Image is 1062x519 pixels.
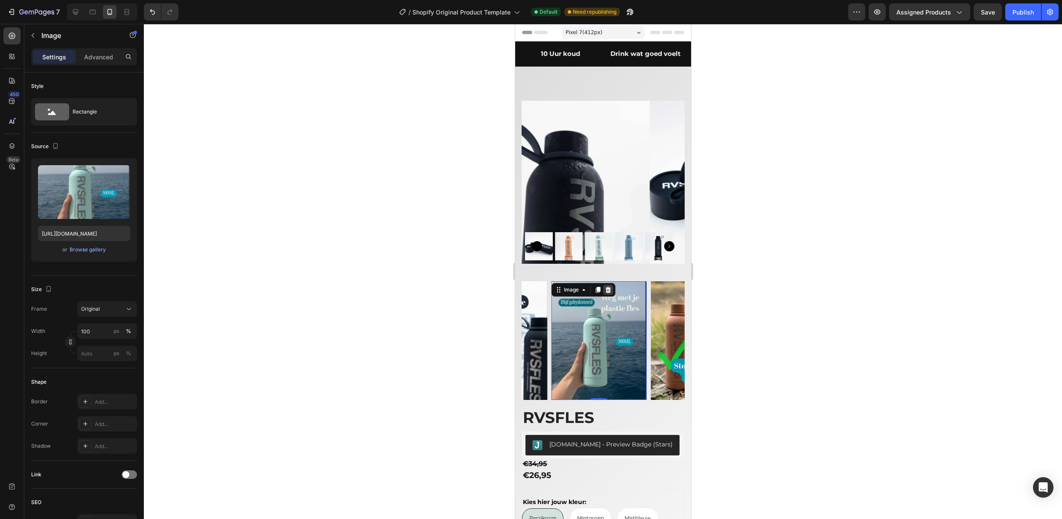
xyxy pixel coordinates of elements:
[31,471,41,478] div: Link
[77,301,137,317] button: Original
[144,3,178,20] div: Undo/Redo
[31,378,47,386] div: Shape
[31,327,45,335] label: Width
[31,141,61,152] div: Source
[1012,8,1034,17] div: Publish
[1033,477,1053,498] div: Open Intercom Messenger
[95,420,135,428] div: Add...
[412,8,511,17] span: Shopify Original Product Template
[38,226,130,241] input: https://example.com/image.jpg
[540,8,557,16] span: Default
[126,327,131,335] div: %
[8,91,20,98] div: 450
[126,350,131,357] div: %
[62,491,89,497] span: Mintgroen
[31,82,44,90] div: Style
[3,3,64,20] button: 7
[31,350,47,357] label: Height
[31,284,54,295] div: Size
[123,326,134,336] button: px
[515,24,691,519] iframe: Design area
[7,446,37,458] div: €26,95
[10,411,164,432] button: Judge.me - Preview Badge (Stars)
[70,246,106,254] div: Browse gallery
[1005,3,1041,20] button: Publish
[573,8,616,16] span: Need republishing
[14,491,41,497] span: Perzikroze
[7,435,169,446] div: €34,95
[31,305,47,313] label: Frame
[135,257,230,376] img: gempages_547889244891251592-8a640196-98ea-46a1-900b-73cf0981957c.webp
[6,156,20,163] div: Beta
[974,3,1002,20] button: Save
[31,499,41,506] div: SEO
[408,8,411,17] span: /
[31,420,48,428] div: Corner
[38,165,130,219] img: preview-image
[77,346,137,361] input: px%
[114,350,120,357] div: px
[8,474,71,482] span: Kies hier jouw kleur:
[41,30,114,41] p: Image
[31,398,48,405] div: Border
[111,348,122,359] button: %
[896,8,951,17] span: Assigned Products
[34,416,158,425] div: [DOMAIN_NAME] - Preview Badge (Stars)
[69,245,106,254] button: Browse gallery
[42,52,66,61] p: Settings
[111,326,122,336] button: %
[84,52,113,61] p: Advanced
[123,348,134,359] button: px
[981,9,995,16] span: Save
[95,443,135,450] div: Add...
[7,383,169,405] h1: RVSFLES
[81,305,100,313] span: Original
[114,327,120,335] div: px
[95,398,135,406] div: Add...
[889,3,970,20] button: Assigned Products
[56,7,60,17] p: 7
[62,245,67,255] span: or
[109,491,136,497] span: Mistblauw
[31,442,51,450] div: Shadow
[77,324,137,339] input: px%
[73,102,125,122] div: Rectangle
[17,416,27,426] img: Judgeme.png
